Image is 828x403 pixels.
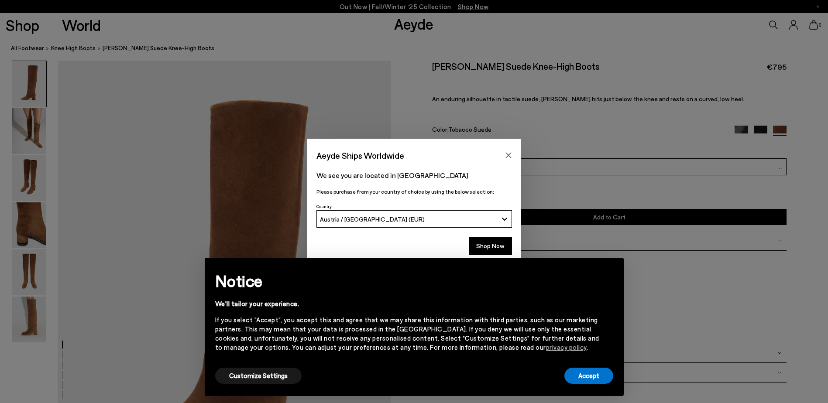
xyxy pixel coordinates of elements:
[502,149,515,162] button: Close
[215,299,599,308] div: We'll tailor your experience.
[215,368,302,384] button: Customize Settings
[546,343,587,351] a: privacy policy
[607,264,613,277] span: ×
[564,368,613,384] button: Accept
[215,315,599,352] div: If you select "Accept", you accept this and agree that we may share this information with third p...
[316,148,404,163] span: Aeyde Ships Worldwide
[316,170,512,181] p: We see you are located in [GEOGRAPHIC_DATA]
[599,260,620,281] button: Close this notice
[316,204,332,209] span: Country
[469,237,512,255] button: Shop Now
[316,188,512,196] p: Please purchase from your country of choice by using the below selection:
[320,215,425,223] span: Austria / [GEOGRAPHIC_DATA] (EUR)
[215,270,599,292] h2: Notice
